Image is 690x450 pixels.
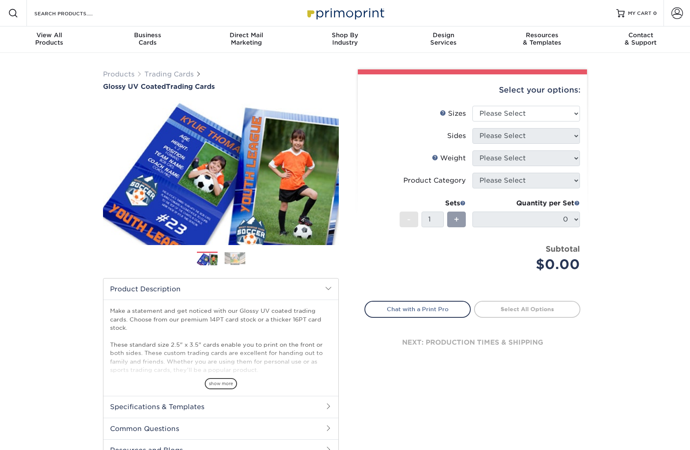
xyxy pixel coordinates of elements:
a: Products [103,70,134,78]
div: Industry [296,31,394,46]
a: Select All Options [474,301,580,317]
div: Sizes [440,109,466,119]
a: DesignServices [394,26,493,53]
img: Trading Cards 02 [225,252,245,265]
a: Glossy UV CoatedTrading Cards [103,83,339,90]
div: $0.00 [479,255,580,274]
a: Resources& Templates [493,26,591,53]
span: 0 [653,10,657,16]
div: & Support [592,31,690,46]
a: BusinessCards [98,26,197,53]
span: Design [394,31,493,39]
span: Contact [592,31,690,39]
h2: Specifications & Templates [103,396,338,417]
img: Primoprint [304,4,386,22]
img: Glossy UV Coated 01 [103,91,339,254]
span: MY CART [628,10,652,17]
a: Chat with a Print Pro [364,301,471,317]
div: Product Category [403,176,466,186]
a: Direct MailMarketing [197,26,296,53]
div: Services [394,31,493,46]
a: Trading Cards [144,70,194,78]
h2: Common Questions [103,418,338,439]
span: + [454,213,459,226]
div: Select your options: [364,74,580,106]
span: Shop By [296,31,394,39]
strong: Subtotal [546,244,580,253]
img: Trading Cards 01 [197,252,218,267]
div: Cards [98,31,197,46]
div: next: production times & shipping [364,318,580,367]
a: Contact& Support [592,26,690,53]
h2: Product Description [103,279,338,300]
div: Marketing [197,31,296,46]
span: Resources [493,31,591,39]
span: Business [98,31,197,39]
div: Sides [447,131,466,141]
span: - [407,213,411,226]
p: Make a statement and get noticed with our Glossy UV coated trading cards. Choose from our premium... [110,307,332,408]
a: Shop ByIndustry [296,26,394,53]
h1: Trading Cards [103,83,339,90]
span: Direct Mail [197,31,296,39]
div: & Templates [493,31,591,46]
div: Quantity per Set [472,198,580,208]
div: Sets [400,198,466,208]
span: Glossy UV Coated [103,83,166,90]
input: SEARCH PRODUCTS..... [34,8,114,18]
span: show more [205,378,237,389]
div: Weight [432,153,466,163]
